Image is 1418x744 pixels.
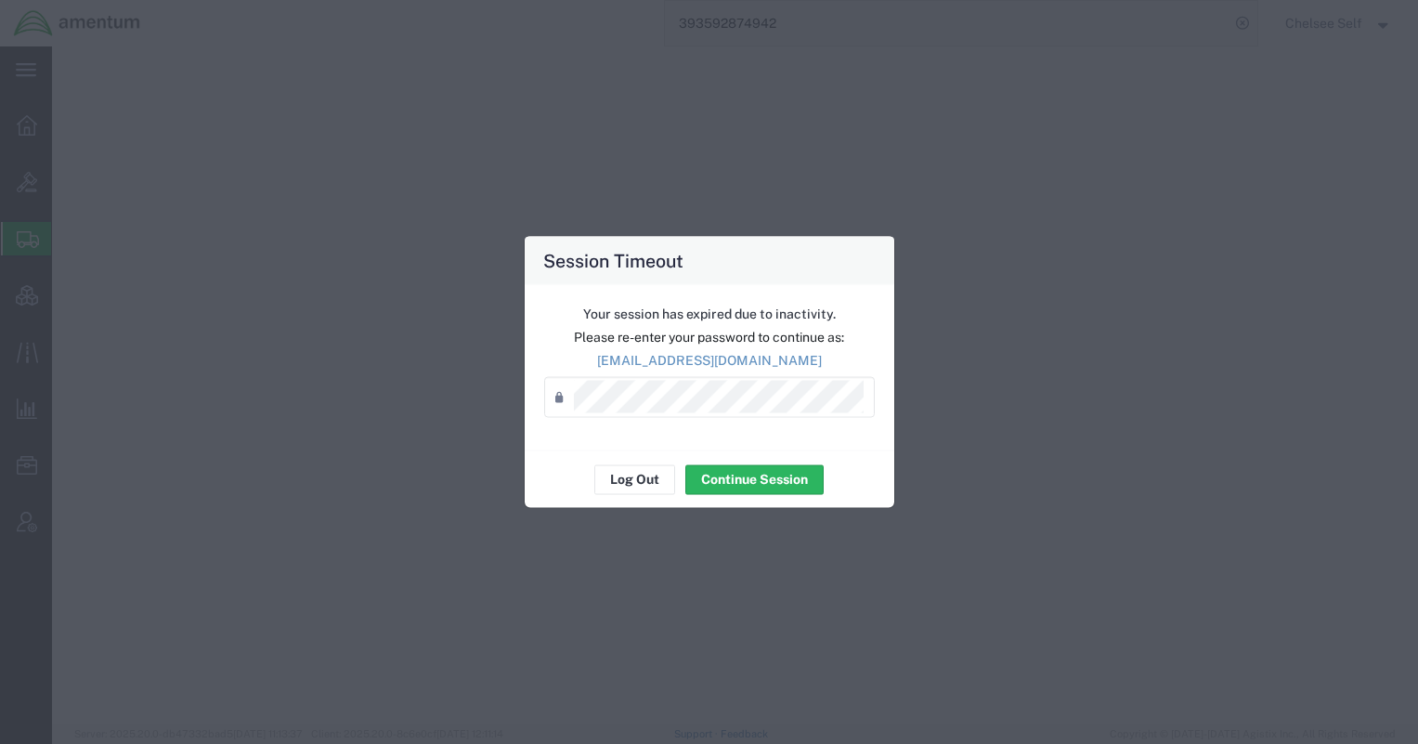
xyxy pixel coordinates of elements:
p: Please re-enter your password to continue as: [544,327,875,346]
button: Log Out [594,464,675,494]
p: Your session has expired due to inactivity. [544,304,875,323]
button: Continue Session [685,464,824,494]
h4: Session Timeout [543,246,683,273]
p: [EMAIL_ADDRESS][DOMAIN_NAME] [544,350,875,370]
